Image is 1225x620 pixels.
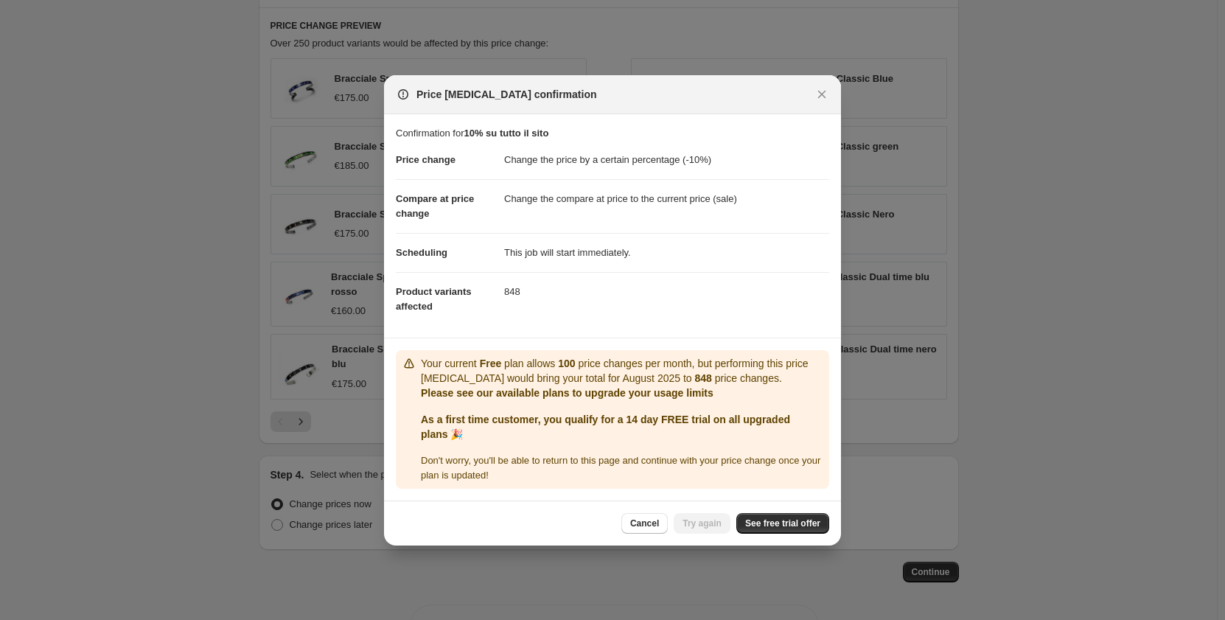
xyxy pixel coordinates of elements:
b: 100 [558,358,575,369]
b: As a first time customer, you qualify for a 14 day FREE trial on all upgraded plans 🎉 [421,414,790,440]
p: Your current plan allows price changes per month, but performing this price [MEDICAL_DATA] would ... [421,356,823,386]
span: Cancel [630,518,659,529]
span: Product variants affected [396,286,472,312]
dd: This job will start immediately. [504,233,829,272]
span: Scheduling [396,247,447,258]
span: Don ' t worry, you ' ll be able to return to this page and continue with your price change once y... [421,455,820,481]
dd: 848 [504,272,829,311]
span: Compare at price change [396,193,474,219]
button: Close [812,84,832,105]
span: Price change [396,154,456,165]
button: Cancel [621,513,668,534]
span: Price [MEDICAL_DATA] confirmation [416,87,597,102]
b: 848 [695,372,712,384]
p: Confirmation for [396,126,829,141]
a: See free trial offer [736,513,829,534]
dd: Change the price by a certain percentage (-10%) [504,141,829,179]
b: 10% su tutto il sito [464,128,548,139]
b: Free [480,358,502,369]
dd: Change the compare at price to the current price (sale) [504,179,829,218]
span: See free trial offer [745,518,820,529]
p: Please see our available plans to upgrade your usage limits [421,386,823,400]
